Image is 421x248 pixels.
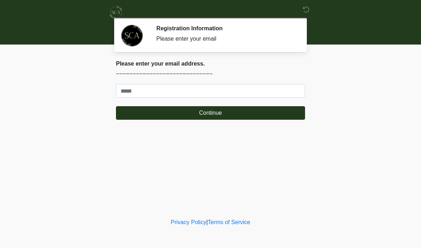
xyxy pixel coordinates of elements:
[208,219,250,225] a: Terms of Service
[156,25,294,32] h2: Registration Information
[109,5,123,20] img: Skinchic Dallas Logo
[171,219,207,225] a: Privacy Policy
[116,70,305,78] p: ~~~~~~~~~~~~~~~~~~~~~~~~~~~~~
[116,60,305,67] h2: Please enter your email address.
[121,25,143,46] img: Agent Avatar
[116,106,305,120] button: Continue
[206,219,208,225] a: |
[156,35,294,43] div: Please enter your email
